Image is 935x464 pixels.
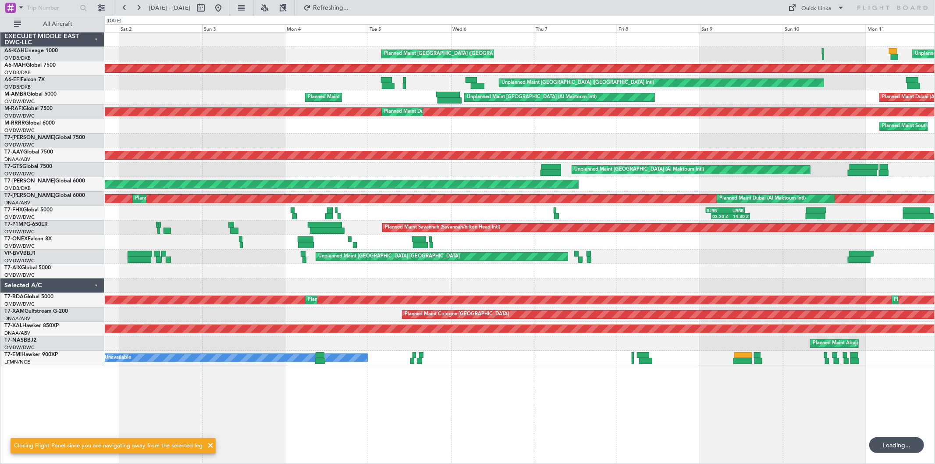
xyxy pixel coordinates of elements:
div: Planned Maint Dubai (Al Maktoum Intl) [719,192,806,205]
div: Unplanned Maint [GEOGRAPHIC_DATA] (Al Maktoum Intl) [574,163,704,176]
a: DNAA/ABV [4,156,30,163]
a: T7-ONEXFalcon 8X [4,236,52,242]
span: [DATE] - [DATE] [149,4,190,12]
a: T7-AAYGlobal 7500 [4,150,53,155]
a: A6-KAHLineage 1000 [4,48,58,54]
a: T7-EMIHawker 900XP [4,352,58,357]
span: VP-BVV [4,251,23,256]
a: OMDW/DWC [4,272,35,278]
span: T7-XAL [4,323,22,328]
span: T7-GTS [4,164,22,169]
a: M-AMBRGlobal 5000 [4,92,57,97]
a: OMDB/DXB [4,55,31,61]
span: M-RAFI [4,106,23,111]
div: Tue 5 [368,24,451,32]
a: T7-FHXGlobal 5000 [4,207,53,213]
span: T7-EMI [4,352,21,357]
span: T7-ONEX [4,236,28,242]
a: OMDW/DWC [4,344,35,351]
span: T7-XAM [4,309,25,314]
span: T7-P1MP [4,222,26,227]
div: Planned Maint Dubai (Al Maktoum Intl) [308,293,394,307]
a: OMDW/DWC [4,127,35,134]
div: Closing Flight Panel since you are navigating away from the selected leg [14,442,203,450]
div: Wed 6 [451,24,534,32]
div: Sat 9 [700,24,783,32]
span: T7-FHX [4,207,23,213]
a: OMDW/DWC [4,142,35,148]
div: Planned Maint Abuja ([PERSON_NAME] Intl) [813,337,911,350]
div: Sat 2 [119,24,202,32]
div: UBBB [725,208,743,213]
a: T7-NASBBJ2 [4,338,36,343]
a: M-RAFIGlobal 7500 [4,106,53,111]
a: T7-[PERSON_NAME]Global 6000 [4,193,85,198]
div: Sun 3 [202,24,285,32]
a: A6-MAHGlobal 7500 [4,63,56,68]
div: Planned Maint [GEOGRAPHIC_DATA] ([GEOGRAPHIC_DATA]) [308,91,446,104]
div: Thu 7 [534,24,617,32]
div: Fri 8 [617,24,700,32]
a: T7-P1MPG-650ER [4,222,48,227]
span: Refreshing... [313,5,349,11]
a: OMDB/DXB [4,185,31,192]
button: Refreshing... [299,1,352,15]
a: OMDW/DWC [4,257,35,264]
a: T7-XALHawker 850XP [4,323,59,328]
div: Planned Maint Dubai (Al Maktoum Intl) [384,105,470,118]
div: Planned Maint Savannah (Savannah/hilton Head Intl) [385,221,500,234]
button: All Aircraft [10,17,95,31]
div: Quick Links [802,4,832,13]
a: T7-[PERSON_NAME]Global 6000 [4,178,85,184]
div: RJBB [707,208,725,213]
div: [DATE] [107,18,121,25]
div: Planned Maint Dubai (Al Maktoum Intl) [135,192,221,205]
a: T7-[PERSON_NAME]Global 7500 [4,135,85,140]
span: A6-EFI [4,77,21,82]
a: OMDW/DWC [4,98,35,105]
a: OMDW/DWC [4,243,35,250]
a: VP-BVVBBJ1 [4,251,36,256]
span: T7-[PERSON_NAME] [4,178,55,184]
div: Planned Maint Cologne-[GEOGRAPHIC_DATA] [405,308,509,321]
a: T7-XAMGulfstream G-200 [4,309,68,314]
a: A6-EFIFalcon 7X [4,77,45,82]
input: Trip Number [27,1,77,14]
a: OMDW/DWC [4,301,35,307]
span: T7-[PERSON_NAME] [4,135,55,140]
span: A6-MAH [4,63,26,68]
div: 14:30 Z [731,214,749,219]
div: Mon 4 [285,24,368,32]
a: OMDW/DWC [4,214,35,221]
a: OMDW/DWC [4,228,35,235]
div: Sun 10 [783,24,866,32]
span: T7-BDA [4,294,24,300]
a: OMDB/DXB [4,84,31,90]
span: M-AMBR [4,92,27,97]
a: DNAA/ABV [4,315,30,322]
div: A/C Unavailable [95,351,131,364]
a: OMDB/DXB [4,69,31,76]
span: T7-[PERSON_NAME] [4,193,55,198]
div: Unplanned Maint [GEOGRAPHIC_DATA] (Al Maktoum Intl) [467,91,597,104]
span: A6-KAH [4,48,25,54]
a: T7-AIXGlobal 5000 [4,265,51,271]
span: T7-AIX [4,265,21,271]
a: M-RRRRGlobal 6000 [4,121,55,126]
a: LFMN/NCE [4,359,30,365]
a: OMDW/DWC [4,113,35,119]
div: Loading... [869,437,924,453]
span: All Aircraft [23,21,92,27]
a: OMDW/DWC [4,171,35,177]
div: 03:30 Z [712,214,731,219]
span: M-RRRR [4,121,25,126]
a: DNAA/ABV [4,330,30,336]
button: Quick Links [784,1,849,15]
div: Unplanned Maint [GEOGRAPHIC_DATA] ([GEOGRAPHIC_DATA] Intl) [501,76,654,89]
div: Unplanned Maint [GEOGRAPHIC_DATA]-[GEOGRAPHIC_DATA] [318,250,460,263]
a: DNAA/ABV [4,200,30,206]
span: T7-NAS [4,338,24,343]
a: T7-GTSGlobal 7500 [4,164,52,169]
a: T7-BDAGlobal 5000 [4,294,53,300]
div: Planned Maint [GEOGRAPHIC_DATA] ([GEOGRAPHIC_DATA]) [384,47,522,61]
